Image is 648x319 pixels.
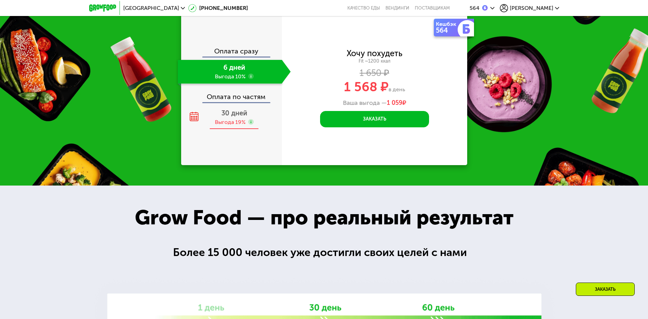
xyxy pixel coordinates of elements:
div: Хочу похудеть [347,50,402,57]
div: Заказать [576,283,635,296]
div: Оплата сразу [182,48,282,57]
span: ₽ [387,99,406,107]
a: Качество еды [347,5,380,11]
div: Выгода 19% [215,118,246,126]
span: [PERSON_NAME] [510,5,553,11]
div: Grow Food — про реальный результат [120,202,528,233]
div: поставщикам [415,5,450,11]
a: Вендинги [385,5,409,11]
div: 564 [470,5,479,11]
span: 1 059 [387,99,402,107]
div: Более 15 000 человек уже достигли своих целей с нами [173,244,475,261]
a: [PHONE_NUMBER] [188,4,248,12]
div: Оплата по частям [182,86,282,102]
div: Кешбэк [436,21,459,27]
div: Ваша выгода — [282,99,467,107]
div: 1 650 ₽ [282,69,467,77]
span: [GEOGRAPHIC_DATA] [123,5,179,11]
div: 564 [436,27,459,34]
span: 30 дней [221,109,247,117]
button: Заказать [320,111,429,127]
span: в день [389,86,405,93]
div: Fit ~1200 ккал [282,58,467,64]
span: 1 568 ₽ [344,79,389,95]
